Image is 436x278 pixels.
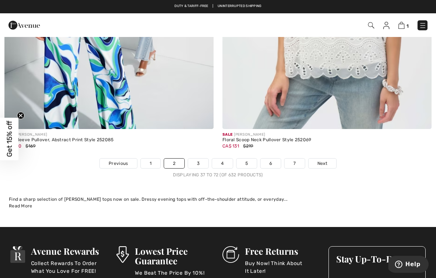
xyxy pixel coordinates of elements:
[222,143,239,149] span: CA$ 131
[31,246,108,256] h3: Avenue Rewards
[419,22,426,29] img: Menu
[31,260,108,274] p: Collect Rewards To Order What You Love For FREE!
[222,138,432,143] div: Floral Scoop Neck Pullover Style 252069
[5,121,14,157] span: Get 15% off
[8,21,40,28] a: 1ère Avenue
[135,246,214,265] h3: Lowest Price Guarantee
[100,159,137,168] a: Previous
[222,132,232,137] span: Sale
[8,18,40,33] img: 1ère Avenue
[245,246,320,256] h3: Free Returns
[245,260,320,274] p: Buy Now! Think About It Later!
[25,143,35,149] span: $169
[317,160,327,167] span: Next
[109,160,128,167] span: Previous
[368,22,374,28] img: Search
[406,23,409,29] span: 1
[9,196,427,203] div: Find a sharp selection of [PERSON_NAME] tops now on sale. Dressy evening tops with off-the-should...
[174,4,261,8] a: Duty & tariff-free | Uninterrupted shipping
[383,22,389,29] img: My Info
[260,159,281,168] a: 6
[285,159,304,168] a: 7
[141,159,160,168] a: 1
[212,159,232,168] a: 4
[398,22,405,29] img: Shopping Bag
[164,159,184,168] a: 2
[188,159,208,168] a: 3
[398,21,409,30] a: 1
[10,246,25,263] img: Avenue Rewards
[236,159,257,168] a: 5
[336,254,418,264] h3: Stay Up-To-Date
[222,132,432,138] div: [PERSON_NAME]
[17,112,24,119] button: Close teaser
[9,203,33,208] span: Read More
[4,132,214,138] div: [PERSON_NAME]
[243,143,253,149] span: $219
[222,246,239,263] img: Free Returns
[388,256,429,274] iframe: Opens a widget where you can find more information
[4,138,214,143] div: Puff Sleeve Pullover, Abstract Print Style 252085
[116,246,129,263] img: Lowest Price Guarantee
[309,159,336,168] a: Next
